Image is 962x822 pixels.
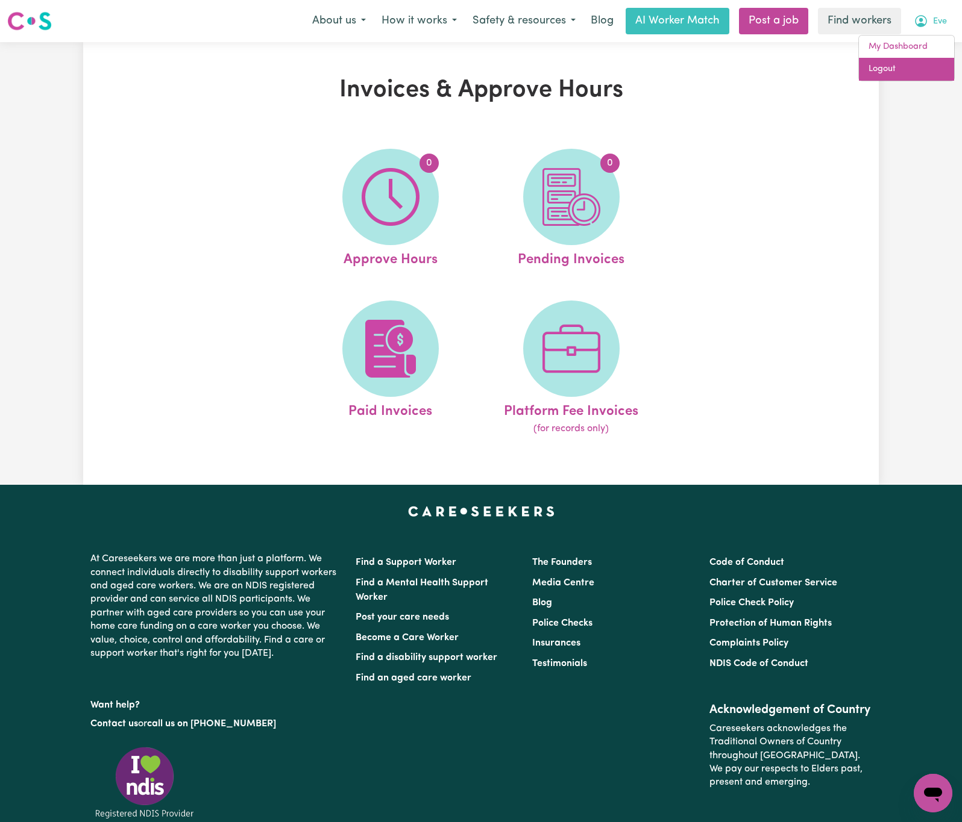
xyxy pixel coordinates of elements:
button: My Account [906,8,955,34]
a: Insurances [532,638,580,648]
span: (for records only) [533,422,609,436]
h1: Invoices & Approve Hours [223,76,739,105]
span: Pending Invoices [518,245,624,270]
a: Protection of Human Rights [709,618,832,628]
a: Post your care needs [356,612,449,622]
a: Blog [583,8,621,34]
div: My Account [858,35,955,81]
a: Paid Invoices [304,300,477,437]
a: Code of Conduct [709,558,784,567]
a: Testimonials [532,659,587,668]
button: How it works [374,8,465,34]
img: Careseekers logo [7,10,52,32]
span: Approve Hours [344,245,438,270]
a: Careseekers logo [7,7,52,35]
img: Registered NDIS provider [90,745,199,820]
p: or [90,712,341,735]
a: Careseekers home page [408,506,555,516]
a: Approve Hours [304,149,477,270]
a: Platform Fee Invoices(for records only) [485,300,658,437]
a: Complaints Policy [709,638,788,648]
a: NDIS Code of Conduct [709,659,808,668]
a: Post a job [739,8,808,34]
a: My Dashboard [859,36,954,58]
a: Contact us [90,719,138,729]
a: Media Centre [532,578,594,588]
a: Become a Care Worker [356,633,459,643]
a: Find a disability support worker [356,653,497,662]
span: Eve [933,15,947,28]
a: The Founders [532,558,592,567]
a: AI Worker Match [626,8,729,34]
p: Want help? [90,694,341,712]
button: About us [304,8,374,34]
a: Find an aged care worker [356,673,471,683]
span: Paid Invoices [348,397,432,422]
a: call us on [PHONE_NUMBER] [147,719,276,729]
a: Find a Support Worker [356,558,456,567]
a: Find a Mental Health Support Worker [356,578,488,602]
p: Careseekers acknowledges the Traditional Owners of Country throughout [GEOGRAPHIC_DATA]. We pay o... [709,717,872,794]
a: Charter of Customer Service [709,578,837,588]
p: At Careseekers we are more than just a platform. We connect individuals directly to disability su... [90,547,341,665]
h2: Acknowledgement of Country [709,703,872,717]
button: Safety & resources [465,8,583,34]
a: Police Check Policy [709,598,794,608]
span: Platform Fee Invoices [504,397,638,422]
span: 0 [420,154,439,173]
a: Find workers [818,8,901,34]
iframe: Button to launch messaging window [914,774,952,812]
span: 0 [600,154,620,173]
a: Pending Invoices [485,149,658,270]
a: Logout [859,58,954,81]
a: Blog [532,598,552,608]
a: Police Checks [532,618,593,628]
